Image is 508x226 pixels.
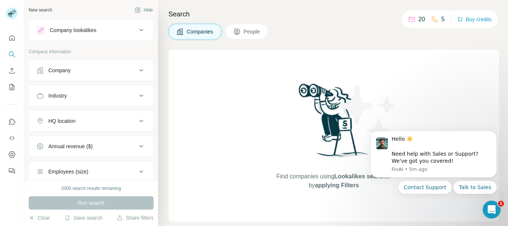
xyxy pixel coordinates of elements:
span: applying Filters [315,182,359,188]
div: HQ location [48,117,75,125]
button: Employees (size) [29,163,153,181]
button: Clear [29,214,50,222]
button: Quick start [6,31,18,45]
p: Company information [29,48,154,55]
span: 1 [498,201,504,207]
button: Company lookalikes [29,21,153,39]
button: Company [29,61,153,79]
div: Industry [48,92,67,99]
button: Share filters [117,214,154,222]
p: 5 [441,15,445,24]
button: HQ location [29,112,153,130]
span: People [244,28,261,35]
img: Surfe Illustration - Stars [334,80,401,147]
button: Search [6,48,18,61]
h4: Search [168,9,499,19]
button: Save search [64,214,102,222]
button: My lists [6,80,18,94]
div: Employees (size) [48,168,88,175]
button: Enrich CSV [6,64,18,77]
button: Dashboard [6,148,18,161]
img: Surfe Illustration - Woman searching with binoculars [295,82,373,165]
div: 2000 search results remaining [61,185,121,192]
iframe: Intercom notifications message [359,124,508,198]
button: Use Surfe API [6,131,18,145]
iframe: Intercom live chat [483,201,501,219]
span: Find companies using or by [274,172,393,190]
div: Company [48,67,71,74]
div: Company lookalikes [50,26,96,34]
button: Hide [129,4,158,16]
p: 20 [418,15,425,24]
div: New search [29,7,52,13]
div: Annual revenue ($) [48,143,93,150]
button: Industry [29,87,153,105]
span: Lookalikes search [334,173,386,179]
button: Annual revenue ($) [29,137,153,155]
span: Companies [187,28,214,35]
button: Buy credits [457,14,492,25]
button: Feedback [6,164,18,178]
button: Use Surfe on LinkedIn [6,115,18,128]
